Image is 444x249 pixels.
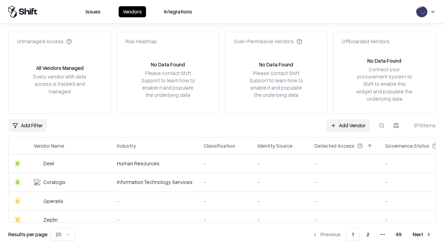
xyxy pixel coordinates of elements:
button: 49 [390,228,407,241]
button: Issues [82,6,105,17]
p: Results per page: [8,231,48,238]
div: - [204,160,246,167]
div: No Data Found [151,61,185,68]
div: Operatix [43,197,63,205]
div: B [14,179,21,186]
div: All Vendors Managed [36,64,84,72]
div: Unmanaged Access [17,38,72,45]
div: - [315,160,374,167]
div: - [204,178,246,186]
div: B [14,160,21,167]
div: Over-Permissive Vendors [233,38,302,45]
div: - [257,160,304,167]
div: Human Resources [117,160,193,167]
button: Add Filter [8,119,47,132]
div: Industry [117,142,136,149]
div: - [257,216,304,223]
div: Please contact Shift Support to learn how to enable it and populate the underlying data [139,70,197,99]
div: Information Technology Services [117,178,193,186]
img: Deel [34,160,41,167]
div: - [117,216,193,223]
div: Coralogix [43,178,65,186]
div: 970 items [408,122,436,129]
div: - [257,178,304,186]
div: Deel [43,160,54,167]
div: - [204,197,246,205]
div: - [315,216,374,223]
div: C [14,197,21,204]
div: - [117,197,193,205]
nav: pagination [308,228,436,241]
div: No Data Found [259,61,293,68]
div: - [257,197,304,205]
img: Zeplin [34,216,41,223]
button: 2 [361,228,375,241]
div: - [204,216,246,223]
button: Vendors [119,6,146,17]
div: Please contact Shift Support to learn how to enable it and populate the underlying data [247,70,305,99]
div: Every vendor with data access is tracked and managed [31,73,88,95]
div: Identity Source [257,142,292,149]
img: Coralogix [34,179,41,186]
div: Risk Heatmap [125,38,157,45]
div: C [14,216,21,223]
img: Operatix [34,197,41,204]
div: Vendor Name [34,142,64,149]
button: Integrations [160,6,196,17]
div: Governance Status [385,142,429,149]
button: 1 [346,228,360,241]
button: Next [409,228,436,241]
div: Zeplin [43,216,58,223]
div: Detected Access [315,142,355,149]
div: Classification [204,142,235,149]
div: - [315,178,374,186]
a: Add Vendor [326,119,370,132]
div: Connect your procurement system to Shift to enable this widget and populate the underlying data [356,66,413,102]
div: Offboarded Vendors [342,38,390,45]
div: - [315,197,374,205]
div: No Data Found [367,57,401,64]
